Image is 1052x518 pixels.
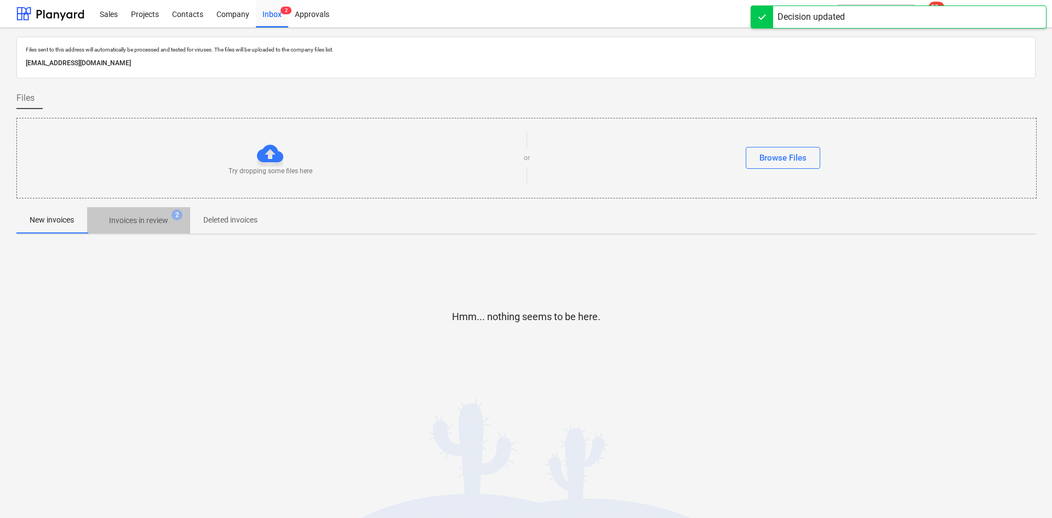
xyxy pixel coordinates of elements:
span: 2 [281,7,291,14]
p: [EMAIL_ADDRESS][DOMAIN_NAME] [26,58,1026,69]
div: Browse Files [759,151,807,165]
button: Browse Files [746,147,820,169]
p: Invoices in review [109,215,168,226]
div: Widget de chat [997,465,1052,518]
iframe: Chat Widget [997,465,1052,518]
p: Deleted invoices [203,214,258,226]
span: Files [16,92,35,105]
span: 2 [171,209,182,220]
div: Try dropping some files hereorBrowse Files [16,118,1037,198]
p: or [524,153,530,163]
p: Files sent to this address will automatically be processed and tested for viruses. The files will... [26,46,1026,53]
div: Decision updated [777,10,845,24]
p: Hmm... nothing seems to be here. [452,310,601,323]
p: New invoices [30,214,74,226]
p: Try dropping some files here [228,167,312,176]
